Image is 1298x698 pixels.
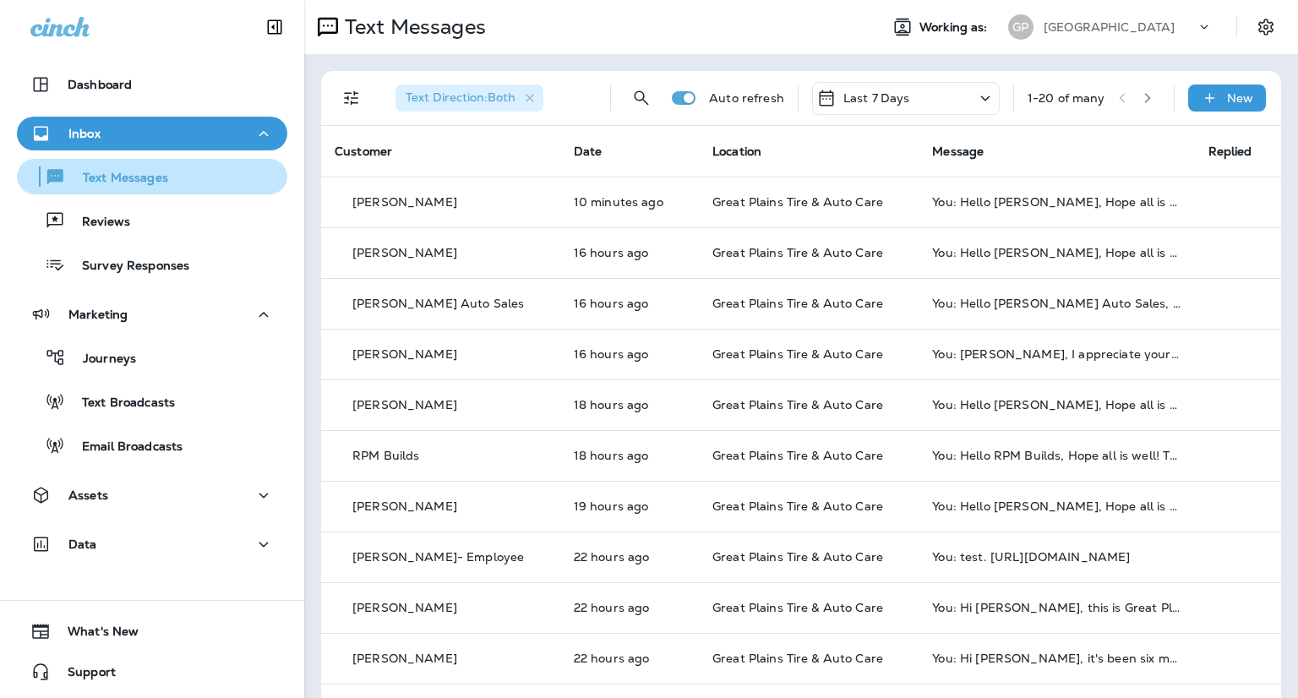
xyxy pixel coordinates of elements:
span: Support [51,665,116,685]
span: Customer [335,144,392,159]
p: [PERSON_NAME] [352,398,457,412]
p: Data [68,537,97,551]
span: Great Plains Tire & Auto Care [712,296,883,311]
div: 1 - 20 of many [1028,91,1105,105]
p: Sep 22, 2025 10:24 AM [574,601,685,614]
div: You: Mr. Thompson, I appreciate your feedback and will be able to use our error as a learning opp... [932,347,1181,361]
p: Inbox [68,127,101,140]
p: [PERSON_NAME] [352,499,457,513]
p: Sep 22, 2025 02:30 PM [574,398,685,412]
div: You: Hello Gene, Hope all is well! This is Justin at Great Plains Tire & Auto Care, I wanted to r... [932,398,1181,412]
p: Text Broadcasts [65,395,175,412]
p: Reviews [65,215,130,231]
button: Reviews [17,203,287,238]
button: Marketing [17,297,287,331]
button: Filters [335,81,368,115]
span: Working as: [919,20,991,35]
button: What's New [17,614,287,648]
p: Text Messages [66,171,168,187]
p: Sep 22, 2025 10:24 AM [574,652,685,665]
div: GP [1008,14,1033,40]
div: You: test. https://shop.tekmetric.com/authorize/cYT74OKfae70gNHLOQzFeZftIHpQ8PiKkzfhCq5XaQ8 [932,550,1181,564]
div: You: Hi Shawn, it's been six months since we last serviced your 2020 Toyota Tundra at Great Plain... [932,652,1181,665]
p: [PERSON_NAME]- Employee [352,550,524,564]
p: Sep 22, 2025 01:30 PM [574,499,685,513]
p: RPM Builds [352,449,419,462]
p: Email Broadcasts [65,439,183,455]
p: Marketing [68,308,128,321]
div: You: Hello Jose, Hope all is well! This is Justin at Great Plains Tire & Auto Care, I wanted to r... [932,195,1181,209]
button: Inbox [17,117,287,150]
button: Survey Responses [17,247,287,282]
p: [GEOGRAPHIC_DATA] [1044,20,1175,34]
button: Dashboard [17,68,287,101]
p: New [1227,91,1253,105]
button: Data [17,527,287,561]
p: Dashboard [68,78,132,91]
p: [PERSON_NAME] [352,347,457,361]
span: Date [574,144,603,159]
span: Great Plains Tire & Auto Care [712,651,883,666]
p: [PERSON_NAME] Auto Sales [352,297,524,310]
p: Text Messages [338,14,486,40]
div: You: Hello Donna, Hope all is well! This is Justin from Great Plains Tire & Auto Care. I wanted t... [932,499,1181,513]
p: Journeys [66,352,136,368]
button: Text Messages [17,159,287,194]
p: [PERSON_NAME] [352,601,457,614]
p: Survey Responses [65,259,189,275]
button: Assets [17,478,287,512]
span: Location [712,144,761,159]
p: Last 7 Days [843,91,910,105]
button: Text Broadcasts [17,384,287,419]
p: [PERSON_NAME] [352,195,457,209]
span: Great Plains Tire & Auto Care [712,397,883,412]
div: You: Hello RPM Builds, Hope all is well! This is Justin at Great Plains Tire & Auto Care, I wante... [932,449,1181,462]
div: Text Direction:Both [395,85,543,112]
div: You: Hi Katie, this is Great Plains Tire & Auto Care. Our records show your 2019 GMC Acadia is du... [932,601,1181,614]
div: You: Hello Rick, Hope all is well! This is Justin at Great Plains Tire & Auto Care, I wanted to r... [932,246,1181,259]
p: Auto refresh [709,91,784,105]
span: Great Plains Tire & Auto Care [712,499,883,514]
p: [PERSON_NAME] [352,652,457,665]
span: Text Direction : Both [406,90,515,105]
span: Great Plains Tire & Auto Care [712,600,883,615]
span: Message [932,144,984,159]
p: Sep 22, 2025 10:32 AM [574,550,685,564]
span: Great Plains Tire & Auto Care [712,549,883,564]
button: Journeys [17,340,287,375]
span: Great Plains Tire & Auto Care [712,448,883,463]
p: Sep 23, 2025 08:30 AM [574,195,685,209]
p: Sep 22, 2025 04:30 PM [574,297,685,310]
button: Collapse Sidebar [251,10,298,44]
button: Email Broadcasts [17,428,287,463]
button: Support [17,655,287,689]
p: [PERSON_NAME] [352,246,457,259]
span: What's New [51,624,139,645]
div: You: Hello Bullock's Auto Sales, Hope all is well! This is Justin from Great Plains Tire & Auto C... [932,297,1181,310]
p: Sep 22, 2025 02:30 PM [574,449,685,462]
span: Great Plains Tire & Auto Care [712,245,883,260]
span: Great Plains Tire & Auto Care [712,194,883,210]
p: Sep 22, 2025 04:30 PM [574,246,685,259]
button: Settings [1251,12,1281,42]
p: Assets [68,488,108,502]
span: Replied [1208,144,1252,159]
span: Great Plains Tire & Auto Care [712,346,883,362]
p: Sep 22, 2025 04:10 PM [574,347,685,361]
button: Search Messages [624,81,658,115]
